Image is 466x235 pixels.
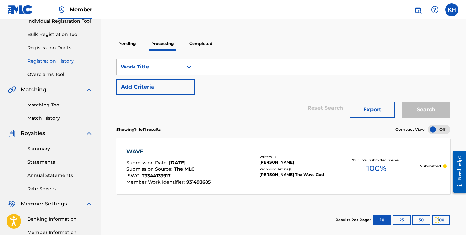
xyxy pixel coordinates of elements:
[27,71,93,78] a: Overclaims Tool
[373,215,391,225] button: 10
[21,130,45,137] span: Royalties
[420,163,441,169] p: Submitted
[352,158,401,163] p: Your Total Submitted Shares:
[58,6,66,14] img: Top Rightsholder
[335,217,372,223] p: Results Per Page:
[21,86,46,93] span: Matching
[27,31,93,38] a: Bulk Registration Tool
[260,155,333,159] div: Writers ( 1 )
[260,172,333,178] div: [PERSON_NAME] The Wave God
[121,63,179,71] div: Work Title
[448,145,466,199] iframe: Resource Center
[366,163,386,174] span: 100 %
[169,160,186,166] span: [DATE]
[8,130,16,137] img: Royalties
[142,173,171,179] span: T3344133917
[395,127,425,132] span: Compact View
[350,102,395,118] button: Export
[431,6,439,14] img: help
[126,148,211,155] div: WAVE
[174,166,194,172] span: The MLC
[85,130,93,137] img: expand
[27,58,93,65] a: Registration History
[116,127,161,132] p: Showing 1 - 1 of 1 results
[85,86,93,93] img: expand
[27,216,93,223] a: Banking Information
[412,215,430,225] button: 50
[8,200,16,208] img: Member Settings
[27,185,93,192] a: Rate Sheets
[27,44,93,51] a: Registration Drafts
[411,3,424,16] a: Public Search
[27,115,93,122] a: Match History
[116,37,138,51] p: Pending
[428,3,441,16] div: Help
[27,145,93,152] a: Summary
[21,200,67,208] span: Member Settings
[435,210,439,230] div: Drag
[8,86,16,93] img: Matching
[393,215,411,225] button: 25
[70,6,92,13] span: Member
[116,59,450,121] form: Search Form
[433,204,466,235] iframe: Chat Widget
[27,159,93,166] a: Statements
[116,79,195,95] button: Add Criteria
[27,18,93,25] a: Individual Registration Tool
[126,166,174,172] span: Submission Source :
[432,215,450,225] button: 100
[126,173,142,179] span: ISWC :
[126,160,169,166] span: Submission Date :
[149,37,176,51] p: Processing
[85,200,93,208] img: expand
[260,159,333,165] div: [PERSON_NAME]
[8,5,33,14] img: MLC Logo
[445,3,458,16] div: User Menu
[260,167,333,172] div: Recording Artists ( 1 )
[126,179,186,185] span: Member Work Identifier :
[116,138,450,194] a: WAVESubmission Date:[DATE]Submission Source:The MLCISWC:T3344133917Member Work Identifier:9314936...
[186,179,211,185] span: 931493685
[414,6,422,14] img: search
[182,83,190,91] img: 9d2ae6d4665cec9f34b9.svg
[27,172,93,179] a: Annual Statements
[187,37,214,51] p: Completed
[27,102,93,108] a: Matching Tool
